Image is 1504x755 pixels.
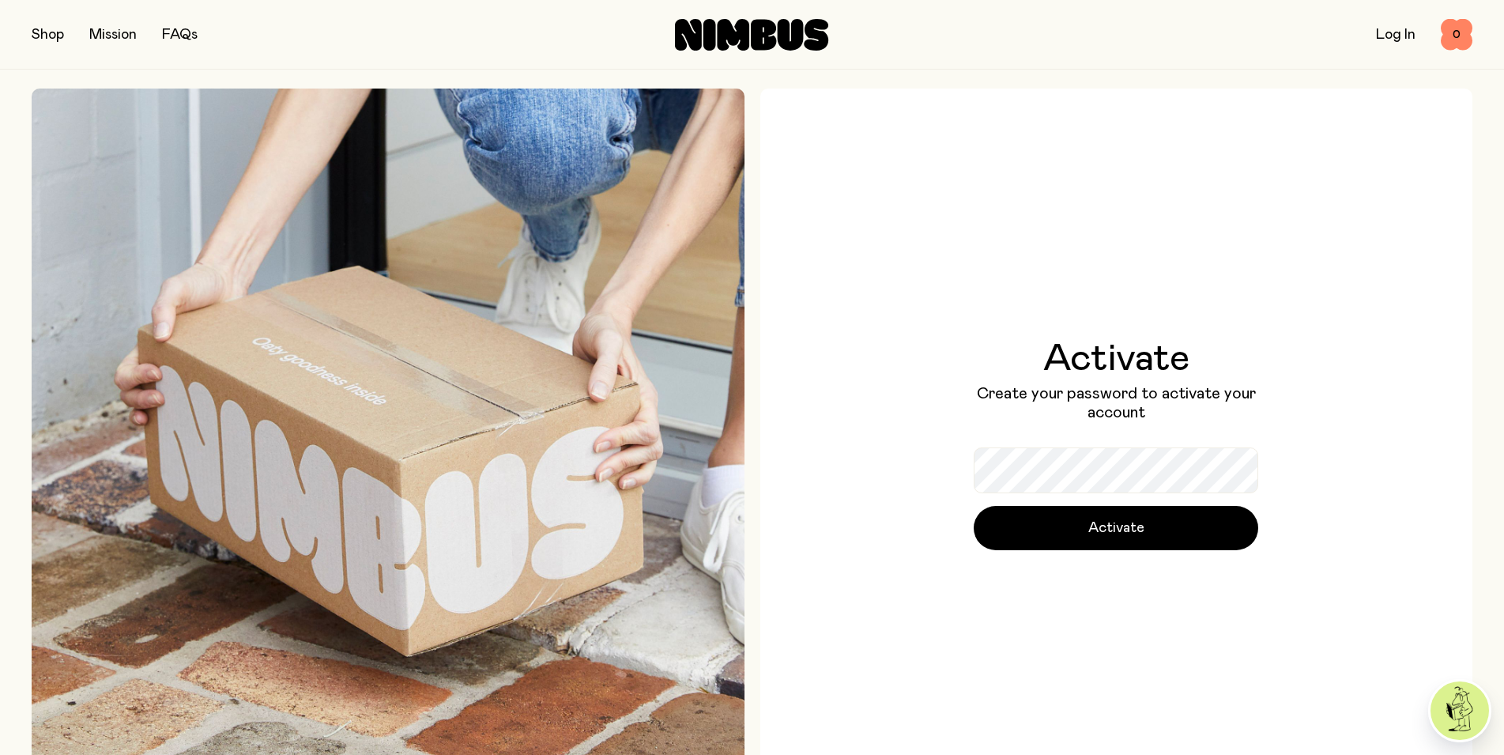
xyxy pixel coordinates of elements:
button: Activate [974,506,1258,550]
a: Log In [1376,28,1415,42]
p: Create your password to activate your account [974,384,1258,422]
a: Mission [89,28,137,42]
button: 0 [1441,19,1472,51]
h1: Activate [974,340,1258,378]
span: Activate [1088,517,1144,539]
a: FAQs [162,28,198,42]
img: agent [1430,681,1489,740]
